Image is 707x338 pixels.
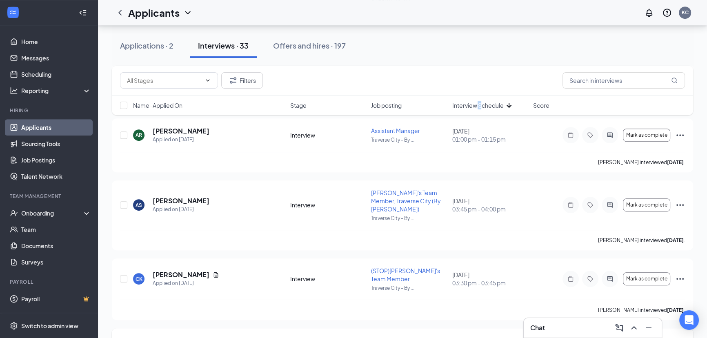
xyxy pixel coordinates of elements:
svg: Note [566,202,576,208]
div: Interview [290,131,366,139]
svg: ChevronDown [183,8,193,18]
div: AS [136,202,142,209]
div: AR [136,131,142,138]
svg: WorkstreamLogo [9,8,17,16]
a: Team [21,221,91,238]
div: Interviews · 33 [198,40,249,51]
svg: Document [213,271,219,278]
svg: Minimize [644,323,654,333]
p: Traverse City - By ... [371,215,447,222]
a: Surveys [21,254,91,270]
h5: [PERSON_NAME] [153,127,209,136]
a: Documents [21,238,91,254]
a: PayrollCrown [21,291,91,307]
svg: Settings [10,322,18,330]
span: Name · Applied On [133,101,182,109]
b: [DATE] [667,237,684,243]
div: Applications · 2 [120,40,173,51]
div: Switch to admin view [21,322,78,330]
span: Job posting [371,101,402,109]
div: [DATE] [452,197,528,213]
svg: MagnifyingGlass [671,77,678,84]
svg: UserCheck [10,209,18,217]
svg: Tag [585,202,595,208]
button: Mark as complete [623,272,670,285]
span: Interview Schedule [452,101,503,109]
span: Mark as complete [626,132,667,138]
svg: ActiveChat [605,276,615,282]
button: Mark as complete [623,129,670,142]
span: (STOP)[PERSON_NAME]'s Team Member [371,267,440,282]
input: All Stages [127,76,201,85]
svg: ChevronDown [205,77,211,84]
span: Score [533,101,549,109]
a: Home [21,33,91,50]
p: Traverse City - By ... [371,285,447,291]
svg: QuestionInfo [662,8,672,18]
svg: Note [566,132,576,138]
svg: Ellipses [675,200,685,210]
a: Sourcing Tools [21,136,91,152]
span: Stage [290,101,307,109]
svg: Tag [585,132,595,138]
svg: Analysis [10,87,18,95]
svg: Filter [228,76,238,85]
button: ComposeMessage [613,321,626,334]
svg: Collapse [79,9,87,17]
button: Mark as complete [623,198,670,211]
input: Search in interviews [562,72,685,89]
a: Messages [21,50,91,66]
span: Assistant Manager [371,127,420,134]
div: Reporting [21,87,91,95]
span: 01:00 pm - 01:15 pm [452,135,528,143]
svg: ActiveChat [605,202,615,208]
div: Interview [290,275,366,283]
a: Applicants [21,119,91,136]
div: Applied on [DATE] [153,205,209,213]
button: Minimize [642,321,655,334]
div: Onboarding [21,209,84,217]
svg: Ellipses [675,130,685,140]
div: Offers and hires · 197 [273,40,346,51]
b: [DATE] [667,307,684,313]
span: 03:30 pm - 03:45 pm [452,279,528,287]
div: KC [682,9,689,16]
button: Filter Filters [221,72,263,89]
svg: Note [566,276,576,282]
svg: ChevronLeft [115,8,125,18]
svg: Ellipses [675,274,685,284]
p: [PERSON_NAME] interviewed . [598,307,685,314]
div: CK [136,276,142,282]
a: Scheduling [21,66,91,82]
span: Mark as complete [626,202,667,208]
p: [PERSON_NAME] interviewed . [598,237,685,244]
div: Interview [290,201,366,209]
svg: ComposeMessage [614,323,624,333]
svg: ActiveChat [605,132,615,138]
h3: Chat [530,323,545,332]
h5: [PERSON_NAME] [153,196,209,205]
button: ChevronUp [627,321,640,334]
a: Talent Network [21,168,91,185]
p: [PERSON_NAME] interviewed . [598,159,685,166]
div: Applied on [DATE] [153,279,219,287]
div: Team Management [10,193,89,200]
svg: ChevronUp [629,323,639,333]
a: Job Postings [21,152,91,168]
div: Applied on [DATE] [153,136,209,144]
h1: Applicants [128,6,180,20]
div: Hiring [10,107,89,114]
div: [DATE] [452,271,528,287]
p: Traverse City - By ... [371,136,447,143]
svg: Notifications [644,8,654,18]
span: [PERSON_NAME]'s Team Member, Traverse City (By [PERSON_NAME]) [371,189,441,213]
div: [DATE] [452,127,528,143]
h5: [PERSON_NAME] [153,270,209,279]
div: Payroll [10,278,89,285]
b: [DATE] [667,159,684,165]
span: 03:45 pm - 04:00 pm [452,205,528,213]
div: Open Intercom Messenger [679,310,699,330]
svg: ArrowDown [504,100,514,110]
span: Mark as complete [626,276,667,282]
